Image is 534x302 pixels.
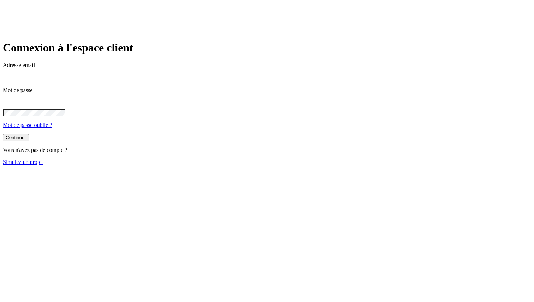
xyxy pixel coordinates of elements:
p: Mot de passe [3,87,531,93]
a: Mot de passe oublié ? [3,122,52,128]
p: Adresse email [3,62,531,68]
div: Continuer [6,135,26,140]
a: Simulez un projet [3,159,43,165]
p: Vous n'avez pas de compte ? [3,147,531,153]
h1: Connexion à l'espace client [3,41,531,54]
button: Continuer [3,134,29,141]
